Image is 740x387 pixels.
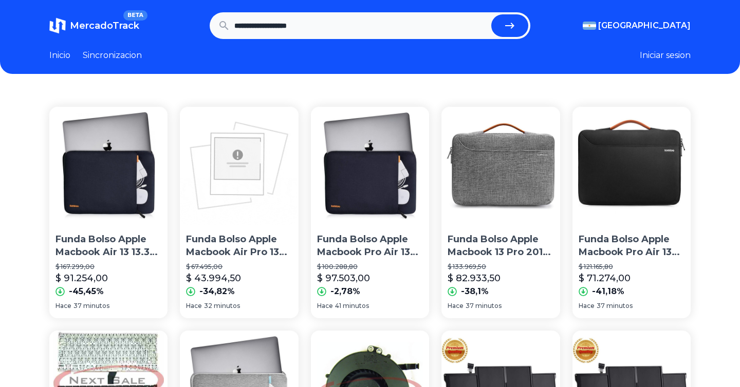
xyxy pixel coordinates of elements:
p: $ 100.288,80 [317,263,423,271]
p: $ 71.274,00 [579,271,631,285]
img: MercadoTrack [49,17,66,34]
p: Funda Bolso Apple Macbook Pro Air 13 13.3 Modelos [DATE]-[DATE] Con Protección Esquinas Tomtoc [317,233,423,259]
span: 37 minutos [597,302,633,310]
button: Iniciar sesion [640,49,691,62]
p: -41,18% [592,285,624,298]
span: [GEOGRAPHIC_DATA] [598,20,691,32]
p: -38,1% [461,285,489,298]
span: 37 minutos [466,302,502,310]
a: MercadoTrackBETA [49,17,139,34]
a: Funda Bolso Apple Macbook Air Pro 13 13.3 2018 2019 2020 Premiun Protección Esquinas Tomtoc Funda... [180,107,298,318]
p: Funda Bolso Apple Macbook Pro Air 13 13.3 A1708 A1706 A1932 Premiun Tomtoc [579,233,684,259]
span: Hace [317,302,333,310]
p: Funda Bolso Apple Macbook Air 13 13.3 Pro 2018 2019 Proteccion En Esquinas Tomtoc Premiun Acolcho... [55,233,161,259]
p: $ 67.495,00 [186,263,292,271]
p: $ 133.969,50 [448,263,553,271]
img: Funda Bolso Apple Macbook Air Pro 13 13.3 2018 2019 2020 Premiun Protección Esquinas Tomtoc [180,107,298,225]
img: Funda Bolso Apple Macbook Air 13 13.3 Pro 2018 2019 Proteccion En Esquinas Tomtoc Premiun Acolcho... [49,107,168,225]
span: Hace [55,302,71,310]
img: Funda Bolso Apple Macbook 13 Pro 2017 2018 Air 2019 A1932 [441,107,560,225]
p: $ 97.503,00 [317,271,370,285]
p: $ 91.254,00 [55,271,108,285]
a: Funda Bolso Apple Macbook Air 13 13.3 Pro 2018 2019 Proteccion En Esquinas Tomtoc Premiun Acolcho... [49,107,168,318]
span: Hace [186,302,202,310]
a: Sincronizacion [83,49,142,62]
p: -45,45% [69,285,104,298]
span: 37 minutos [73,302,109,310]
img: Argentina [583,22,596,30]
button: [GEOGRAPHIC_DATA] [583,20,691,32]
img: Funda Bolso Apple Macbook Pro Air 13 13.3 Modelos 2010-2017 Con Protección Esquinas Tomtoc [311,107,429,225]
span: MercadoTrack [70,20,139,31]
span: 41 minutos [335,302,369,310]
span: 32 minutos [204,302,240,310]
span: BETA [123,10,147,21]
p: -2,78% [330,285,360,298]
a: Funda Bolso Apple Macbook Pro Air 13 13.3 A1708 A1706 A1932 Premiun TomtocFunda Bolso Apple Macbo... [572,107,691,318]
p: $ 43.994,50 [186,271,241,285]
a: Inicio [49,49,70,62]
img: Funda Bolso Apple Macbook Pro Air 13 13.3 A1708 A1706 A1932 Premiun Tomtoc [572,107,691,225]
p: Funda Bolso Apple Macbook 13 Pro 2017 2018 Air 2019 A1932 [448,233,553,259]
p: $ 121.165,80 [579,263,684,271]
span: Hace [448,302,464,310]
p: $ 167.299,00 [55,263,161,271]
p: $ 82.933,50 [448,271,501,285]
a: Funda Bolso Apple Macbook 13 Pro 2017 2018 Air 2019 A1932 Funda Bolso Apple Macbook 13 Pro 2017 2... [441,107,560,318]
p: -34,82% [199,285,235,298]
span: Hace [579,302,595,310]
p: Funda Bolso Apple Macbook Air Pro 13 13.3 2018 2019 2020 Premiun Protección Esquinas Tomtoc [186,233,292,259]
a: Funda Bolso Apple Macbook Pro Air 13 13.3 Modelos 2010-2017 Con Protección Esquinas TomtocFunda B... [311,107,429,318]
